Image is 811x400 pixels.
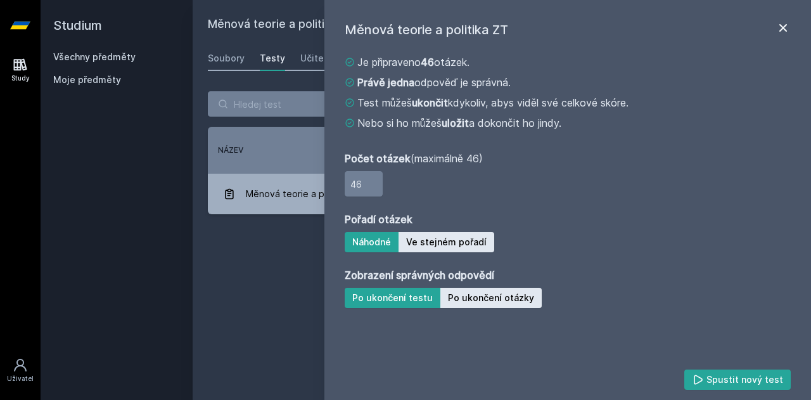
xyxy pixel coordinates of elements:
h2: Měnová teorie a politika (1MT300) [208,15,654,35]
span: Nebo si ho můžeš a dokončit ho jindy. [357,115,561,131]
span: odpověď je správná. [357,75,511,90]
a: Uživatel [3,351,38,390]
a: Učitelé [300,46,332,71]
a: Testy [260,46,285,71]
a: Všechny předměty [53,51,136,62]
strong: uložit [442,117,469,129]
span: Moje předměty [53,74,121,86]
strong: Právě jedna [357,76,414,89]
a: Study [3,51,38,89]
a: Měnová teorie a politika ZT 30. 12. 2018 46 [208,174,796,214]
span: Test můžeš kdykoliv, abys viděl své celkové skóre. [357,95,629,110]
a: Soubory [208,46,245,71]
div: Učitelé [300,52,332,65]
strong: Počet otázek [345,152,411,165]
button: Název [218,145,243,156]
input: Hledej test [208,91,370,117]
div: Testy [260,52,285,65]
span: Měnová teorie a politika ZT [246,181,364,207]
div: Study [11,74,30,83]
div: Uživatel [7,374,34,384]
span: (maximálně 46) [345,151,483,166]
div: Soubory [208,52,245,65]
strong: Pořadí otázek [345,212,412,227]
strong: ukončit [412,96,448,109]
